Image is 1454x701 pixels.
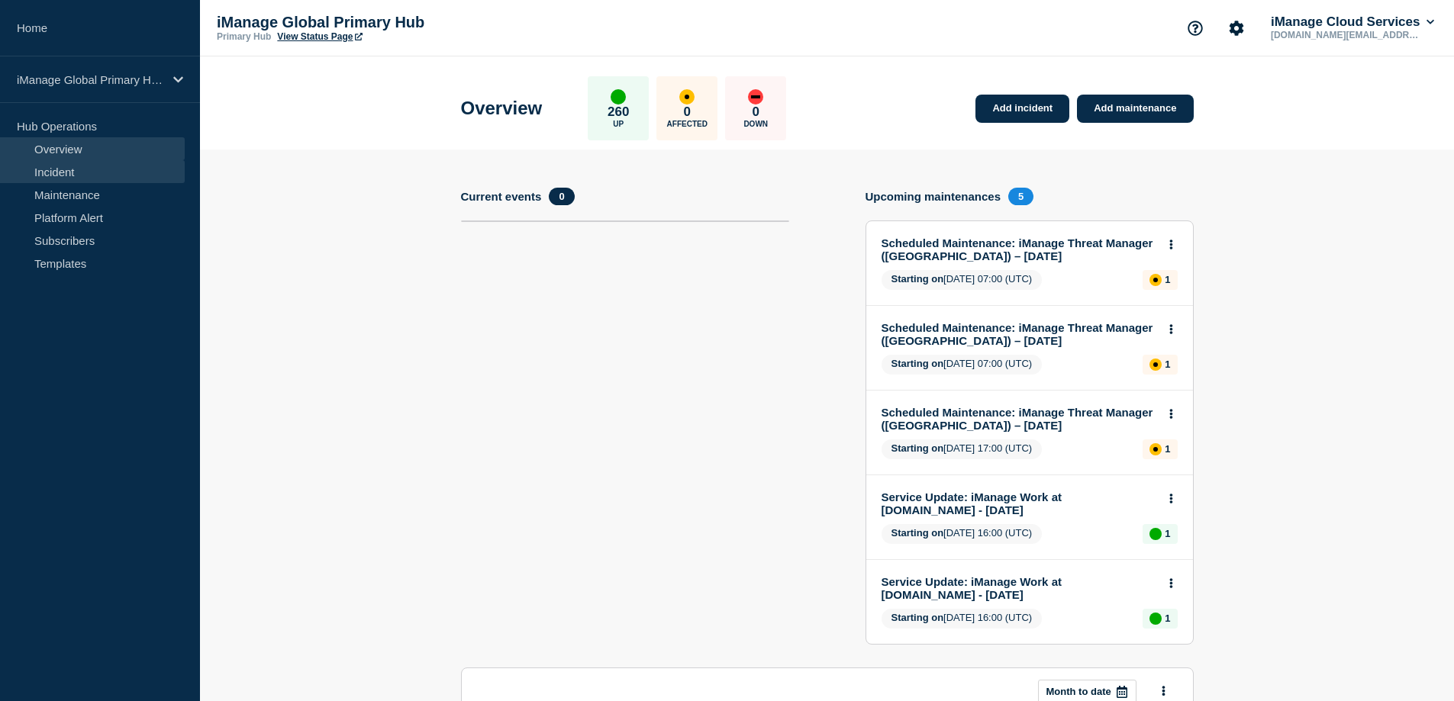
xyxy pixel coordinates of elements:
span: [DATE] 16:00 (UTC) [882,609,1043,629]
a: Scheduled Maintenance: iManage Threat Manager ([GEOGRAPHIC_DATA]) – [DATE] [882,321,1157,347]
p: 0 [684,105,691,120]
div: affected [1149,359,1162,371]
h1: Overview [461,98,543,119]
p: iManage Global Primary Hub [17,73,163,86]
p: 1 [1165,274,1170,285]
a: Scheduled Maintenance: iManage Threat Manager ([GEOGRAPHIC_DATA]) – [DATE] [882,406,1157,432]
a: Add incident [975,95,1069,123]
div: up [1149,613,1162,625]
a: View Status Page [277,31,362,42]
span: 0 [549,188,574,205]
span: [DATE] 16:00 (UTC) [882,524,1043,544]
p: 1 [1165,443,1170,455]
p: [DOMAIN_NAME][EMAIL_ADDRESS][DOMAIN_NAME] [1268,30,1427,40]
span: Starting on [891,442,944,454]
a: Service Update: iManage Work at [DOMAIN_NAME] - [DATE] [882,575,1157,601]
span: [DATE] 07:00 (UTC) [882,270,1043,290]
a: Scheduled Maintenance: iManage Threat Manager ([GEOGRAPHIC_DATA]) – [DATE] [882,236,1157,262]
p: Primary Hub [217,31,271,42]
a: Service Update: iManage Work at [DOMAIN_NAME] - [DATE] [882,490,1157,516]
div: up [611,89,626,105]
p: Up [613,120,624,128]
p: Down [743,120,768,128]
span: Starting on [891,358,944,369]
p: Affected [667,120,708,128]
span: Starting on [891,612,944,623]
span: [DATE] 17:00 (UTC) [882,439,1043,459]
p: iManage Global Primary Hub [217,14,522,31]
span: [DATE] 07:00 (UTC) [882,355,1043,375]
span: 5 [1008,188,1033,205]
p: 0 [753,105,759,120]
div: affected [1149,274,1162,286]
span: Starting on [891,527,944,539]
a: Add maintenance [1077,95,1193,123]
div: affected [679,89,695,105]
p: 1 [1165,528,1170,539]
p: 1 [1165,613,1170,624]
p: Month to date [1046,686,1111,697]
button: Account settings [1220,12,1253,44]
h4: Upcoming maintenances [866,190,1001,203]
p: 1 [1165,359,1170,370]
div: down [748,89,763,105]
span: Starting on [891,273,944,285]
div: affected [1149,443,1162,455]
button: Support [1179,12,1211,44]
button: iManage Cloud Services [1268,14,1437,30]
p: 260 [608,105,629,120]
div: up [1149,528,1162,540]
h4: Current events [461,190,542,203]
